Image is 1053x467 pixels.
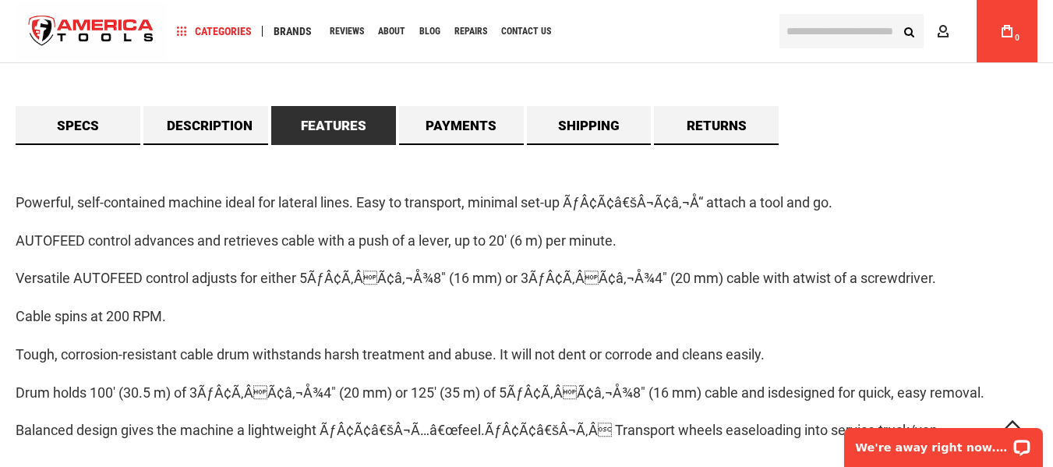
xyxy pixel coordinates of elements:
[16,382,1037,405] p: Drum holds 100' (30.5 m) of 3ÃƒÂ¢Ã‚ÂÃ¢â‚¬Å¾4" (20 mm) or 125' (35 m) of 5ÃƒÂ¢Ã‚ÂÃ¢â‚¬Å¾8" (16 m...
[330,27,364,36] span: Reviews
[1015,34,1019,42] span: 0
[447,21,494,42] a: Repairs
[16,419,1037,442] p: Balanced design gives the machine a lightweight ÃƒÂ¢Ã¢â€šÂ¬Ã…â€œfeel.ÃƒÂ¢Ã¢â€šÂ¬Ã‚Â Transport wh...
[419,27,440,36] span: Blog
[371,21,412,42] a: About
[527,106,652,145] a: Shipping
[654,106,779,145] a: Returns
[412,21,447,42] a: Blog
[323,21,371,42] a: Reviews
[454,27,487,36] span: Repairs
[170,21,259,42] a: Categories
[494,21,558,42] a: Contact Us
[16,2,167,61] img: America Tools
[16,306,1037,328] p: Cable spins at 200 RPM.
[143,106,268,145] a: Description
[267,21,319,42] a: Brands
[177,26,252,37] span: Categories
[16,106,140,145] a: Specs
[16,344,1037,366] p: Tough, corrosion-resistant cable drum withstands harsh treatment and abuse. It will not dent or c...
[16,230,1037,253] p: AUTOFEED control advances and retrieves cable with a push of a lever, up to 20' (6 m) per minute.
[16,2,167,61] a: store logo
[894,16,924,46] button: Search
[16,192,1037,214] p: Powerful, self-contained machine ideal for lateral lines. Easy to transport, minimal set-up ÃƒÂ¢Ã...
[16,267,1037,290] p: Versatile AUTOFEED control adjusts for either 5ÃƒÂ¢Ã‚ÂÃ¢â‚¬Å¾8" (16 mm) or 3ÃƒÂ¢Ã‚ÂÃ¢â‚¬Å¾4" (2...
[271,106,396,145] a: Features
[501,27,551,36] span: Contact Us
[378,27,405,36] span: About
[274,26,312,37] span: Brands
[834,418,1053,467] iframe: LiveChat chat widget
[399,106,524,145] a: Payments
